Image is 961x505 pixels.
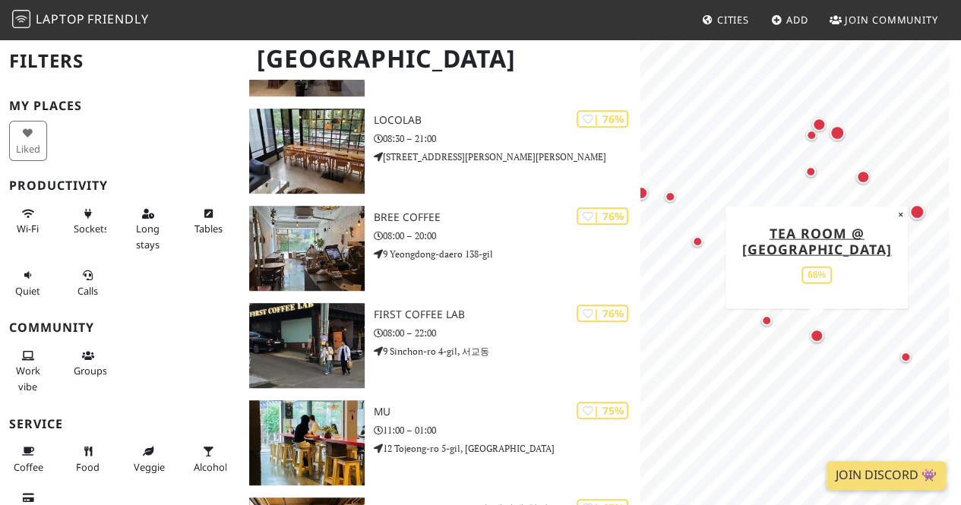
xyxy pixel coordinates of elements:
[189,439,227,479] button: Alcohol
[12,7,149,33] a: LaptopFriendly LaptopFriendly
[249,400,365,485] img: mu
[240,303,640,388] a: First Coffee Lab | 76% First Coffee Lab 08:00 – 22:00 9 Sinchon-ro 4-gil, 서교동
[577,402,628,419] div: | 75%
[765,6,814,33] a: Add
[69,201,107,241] button: Sockets
[374,247,640,261] p: 9 Yeongdong-daero 138-gil
[742,223,892,257] a: Tea Room @ [GEOGRAPHIC_DATA]
[902,197,932,227] div: Map marker
[845,13,938,27] span: Join Community
[249,206,365,291] img: Bree Coffee
[9,201,47,241] button: Wi-Fi
[76,460,100,474] span: Food
[822,118,852,148] div: Map marker
[9,38,231,84] h2: Filters
[194,460,227,474] span: Alcohol
[9,320,231,335] h3: Community
[69,263,107,303] button: Calls
[36,11,85,27] span: Laptop
[17,222,39,235] span: Stable Wi-Fi
[9,439,47,479] button: Coffee
[786,13,808,27] span: Add
[240,206,640,291] a: Bree Coffee | 76% Bree Coffee 08:00 – 20:00 9 Yeongdong-daero 138-gil
[696,6,755,33] a: Cities
[9,99,231,113] h3: My Places
[626,178,656,208] div: Map marker
[374,229,640,243] p: 08:00 – 20:00
[751,305,782,336] div: Map marker
[194,222,222,235] span: Work-friendly tables
[374,406,640,418] h3: mu
[9,178,231,193] h3: Productivity
[374,114,640,127] h3: Locolab
[9,417,231,431] h3: Service
[9,263,47,303] button: Quiet
[374,150,640,164] p: [STREET_ADDRESS][PERSON_NAME][PERSON_NAME]
[717,13,749,27] span: Cities
[189,201,227,241] button: Tables
[69,343,107,383] button: Groups
[848,162,878,192] div: Map marker
[16,364,40,393] span: People working
[374,344,640,358] p: 9 Sinchon-ro 4-gil, 서교동
[796,120,827,150] div: Map marker
[374,441,640,456] p: 12 Tojeong-ro 5-gil, [GEOGRAPHIC_DATA]
[801,320,832,351] div: Map marker
[240,109,640,194] a: Locolab | 76% Locolab 08:30 – 21:00 [STREET_ADDRESS][PERSON_NAME][PERSON_NAME]
[87,11,148,27] span: Friendly
[374,308,640,321] h3: First Coffee Lab
[823,6,944,33] a: Join Community
[129,201,167,257] button: Long stays
[374,423,640,437] p: 11:00 – 01:00
[69,439,107,479] button: Food
[9,343,47,399] button: Work vibe
[15,284,40,298] span: Quiet
[134,460,165,474] span: Veggie
[577,305,628,322] div: | 76%
[577,207,628,225] div: | 76%
[890,342,921,372] div: Map marker
[129,439,167,479] button: Veggie
[655,181,685,212] div: Map marker
[795,156,826,187] div: Map marker
[245,38,637,80] h1: [GEOGRAPHIC_DATA]
[374,326,640,340] p: 08:00 – 22:00
[893,206,908,223] button: Close popup
[77,284,98,298] span: Video/audio calls
[74,222,109,235] span: Power sockets
[249,303,365,388] img: First Coffee Lab
[374,131,640,146] p: 08:30 – 21:00
[577,110,628,128] div: | 76%
[249,109,365,194] img: Locolab
[801,266,832,283] div: 66%
[14,460,43,474] span: Coffee
[682,226,713,257] div: Map marker
[74,364,107,377] span: Group tables
[804,109,834,140] div: Map marker
[374,211,640,224] h3: Bree Coffee
[240,400,640,485] a: mu | 75% mu 11:00 – 01:00 12 Tojeong-ro 5-gil, [GEOGRAPHIC_DATA]
[136,222,160,251] span: Long stays
[12,10,30,28] img: LaptopFriendly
